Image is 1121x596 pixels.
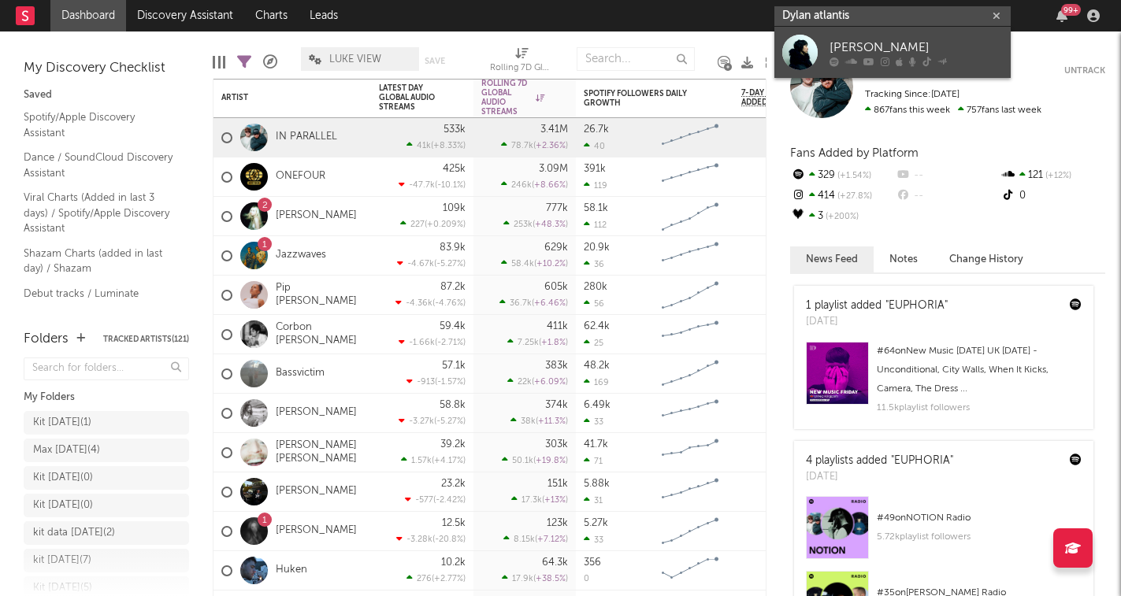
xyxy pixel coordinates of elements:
a: [PERSON_NAME] [774,27,1011,78]
span: +10.2 % [536,260,566,268]
a: Debut tracks / Luminate [24,285,173,302]
div: 374k [545,400,568,410]
div: ( ) [406,376,466,387]
div: Filters(13 of 121) [237,39,251,85]
div: 40 [584,141,605,151]
a: "EUPHORIA" [885,300,948,311]
div: ( ) [399,180,466,190]
div: ( ) [503,534,568,544]
div: Folders [24,330,69,349]
a: [PERSON_NAME] [PERSON_NAME] [276,439,363,466]
span: 8.15k [514,535,535,544]
div: 112 [584,220,607,230]
div: 56 [584,298,604,309]
span: 246k [511,181,532,190]
span: +1.54 % [835,172,871,180]
span: +12 % [1043,172,1071,180]
div: 59.4k [440,321,466,331]
svg: Chart title [655,354,726,394]
span: +27.8 % [835,192,872,201]
div: ( ) [396,534,466,544]
input: Search... [577,47,695,71]
div: Saved [24,86,189,105]
div: 777k [546,203,568,213]
div: ( ) [399,337,466,347]
div: ( ) [502,455,568,465]
div: [PERSON_NAME] [830,38,1003,57]
span: 36.7k [510,299,532,308]
div: -- [895,165,1000,186]
svg: Chart title [655,433,726,472]
a: Max [DATE](4) [24,439,189,462]
div: 123k [547,518,568,528]
div: Kit [DATE] ( 0 ) [33,468,93,487]
span: -577 [415,496,433,505]
div: ( ) [503,219,568,229]
div: Kit [DATE] ( 0 ) [33,496,93,515]
svg: Chart title [655,236,726,276]
span: 22k [518,378,532,387]
a: Shazam Charts (added in last day) / Shazam [24,245,173,277]
span: +200 % [823,213,859,221]
div: kit [DATE] ( 7 ) [33,551,91,570]
div: 151k [548,479,568,489]
div: 329 [790,165,895,186]
span: -4.67k [407,260,434,268]
a: "EUPHORIA" [891,455,953,466]
div: ( ) [510,416,568,426]
a: Kit [DATE](0) [24,466,189,490]
div: 0 [584,575,589,583]
span: 38k [521,417,536,426]
span: 867 fans this week [865,106,950,115]
svg: Chart title [655,394,726,433]
div: ( ) [502,573,568,583]
div: ( ) [399,416,466,426]
button: Untrack [1064,63,1105,79]
div: 57.1k [442,361,466,371]
div: 109k [443,203,466,213]
div: 20.9k [584,242,610,253]
div: Rolling 7D Global Audio Streams [481,79,544,117]
div: 414 [790,186,895,206]
div: Max [DATE] ( 4 ) [33,441,100,460]
div: 303k [545,439,568,450]
div: # 49 on NOTION Radio [877,509,1082,528]
div: 383k [545,361,568,371]
span: +8.33 % [433,142,463,150]
span: 17.9k [512,575,533,583]
div: 23.2k [441,479,466,489]
span: 41k [417,142,431,150]
a: Spotify/Apple Discovery Assistant [24,109,173,141]
span: Tracking Since: [DATE] [865,90,960,99]
div: -- [895,186,1000,206]
div: ( ) [395,298,466,308]
span: 1.57k [411,457,432,465]
svg: Chart title [655,551,726,590]
span: 7.25k [518,339,539,347]
a: Kit [DATE](0) [24,494,189,517]
svg: Chart title [655,157,726,197]
div: 356 [584,557,601,568]
div: 1 playlist added [806,298,948,314]
span: +11.3 % [538,417,566,426]
div: ( ) [401,455,466,465]
span: 757 fans last week [865,106,1041,115]
span: +13 % [544,496,566,505]
span: 227 [410,220,425,229]
div: 26.7k [584,124,609,135]
button: Save [425,57,445,65]
span: +2.77 % [434,575,463,583]
a: Pip [PERSON_NAME] [276,282,363,309]
div: 62.4k [584,321,610,331]
span: -3.27k [409,417,434,426]
span: 50.1k [512,457,533,465]
div: 119 [584,180,607,191]
span: -1.57 % [437,378,463,387]
a: ONEFOUR [276,170,325,183]
a: Dance / SoundCloud Discovery Assistant [24,149,173,181]
span: -2.71 % [437,339,463,347]
span: LUKE VIEW [329,54,381,65]
div: ( ) [406,140,466,150]
button: News Feed [790,246,874,272]
span: 17.3k [522,496,542,505]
